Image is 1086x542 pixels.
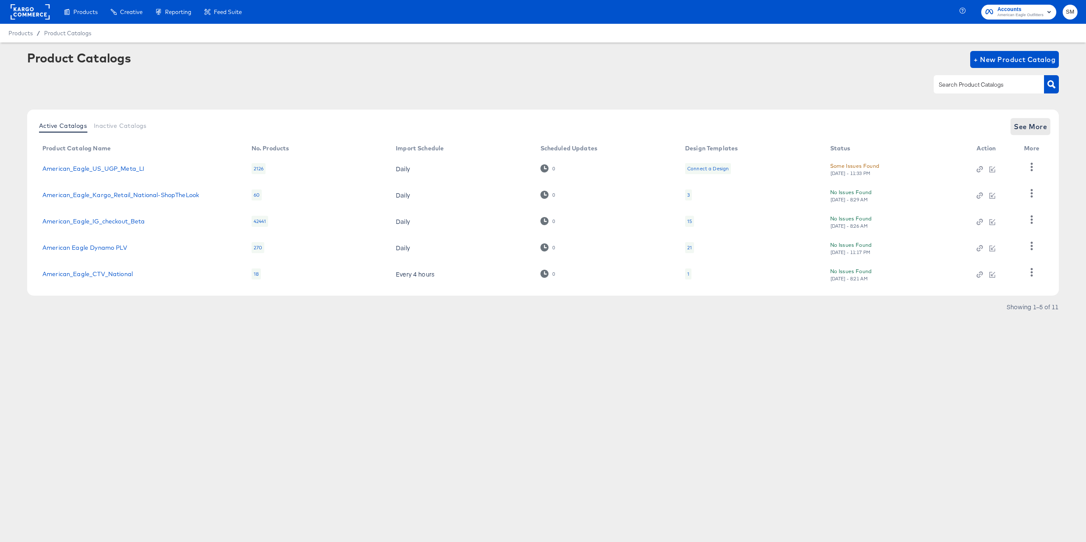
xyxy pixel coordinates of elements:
[830,170,871,176] div: [DATE] - 11:33 PM
[552,245,555,251] div: 0
[389,182,533,208] td: Daily
[685,268,691,279] div: 1
[396,145,444,152] div: Import Schedule
[73,8,98,15] span: Products
[42,244,127,251] a: American Eagle Dynamo PLV
[997,5,1044,14] span: Accounts
[1014,121,1047,133] span: See More
[1010,118,1050,135] button: See More
[552,192,555,198] div: 0
[687,165,729,172] div: Connect a Design
[687,244,692,251] div: 21
[42,145,111,152] div: Product Catalog Name
[685,163,731,174] div: Connect a Design
[970,142,1017,155] th: Action
[830,161,879,170] div: Some Issues Found
[540,270,555,278] div: 0
[33,30,44,37] span: /
[389,208,533,234] td: Daily
[39,122,87,129] span: Active Catalogs
[685,145,738,152] div: Design Templates
[42,218,145,225] a: American_Eagle_IG_checkout_Beta
[44,30,91,37] a: Product Catalogs
[165,8,191,15] span: Reporting
[214,8,242,15] span: Feed Suite
[389,155,533,182] td: Daily
[42,192,199,198] a: American_Eagle_Kargo_Retail_National-ShopTheLook
[8,30,33,37] span: Products
[252,189,262,200] div: 60
[997,12,1044,19] span: American Eagle Outfitters
[687,192,690,198] div: 3
[252,216,269,227] div: 42441
[685,242,694,253] div: 21
[252,242,264,253] div: 270
[552,271,555,277] div: 0
[252,145,289,152] div: No. Products
[687,218,692,225] div: 15
[552,166,555,172] div: 0
[540,191,555,199] div: 0
[685,216,694,227] div: 15
[687,271,689,277] div: 1
[1066,7,1074,17] span: SM
[685,189,692,200] div: 3
[27,51,131,65] div: Product Catalogs
[981,5,1056,20] button: AccountsAmerican Eagle Outfitters
[42,271,133,277] a: American_Eagle_CTV_National
[252,268,261,279] div: 18
[540,145,598,152] div: Scheduled Updates
[1017,142,1050,155] th: More
[540,164,555,172] div: 0
[252,163,266,174] div: 2126
[970,51,1059,68] button: + New Product Catalog
[540,217,555,225] div: 0
[1063,5,1078,20] button: SM
[42,165,144,172] a: American_Eagle_US_UGP_Meta_LI
[974,54,1055,65] span: + New Product Catalog
[120,8,143,15] span: Creative
[389,234,533,261] td: Daily
[823,142,970,155] th: Status
[937,80,1027,90] input: Search Product Catalogs
[830,161,879,176] button: Some Issues Found[DATE] - 11:33 PM
[540,243,555,251] div: 0
[389,261,533,287] td: Every 4 hours
[94,122,147,129] span: Inactive Catalogs
[1006,304,1059,310] div: Showing 1–5 of 11
[552,218,555,224] div: 0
